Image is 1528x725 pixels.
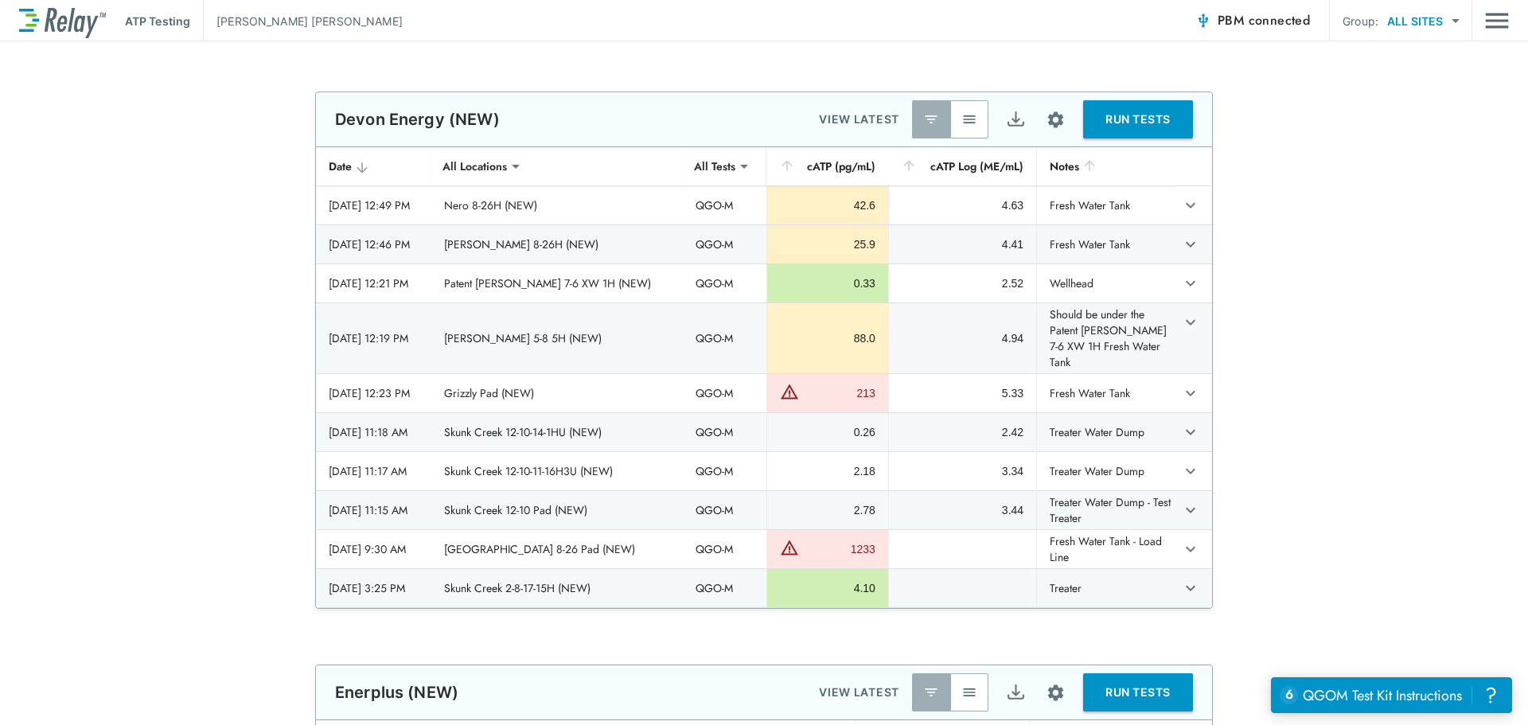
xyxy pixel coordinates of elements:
button: expand row [1177,192,1204,219]
td: Treater Water Dump [1036,452,1174,490]
td: Should be under the Patent [PERSON_NAME] 7-6 XW 1H Fresh Water Tank [1036,303,1174,373]
td: Nero 8-26H (NEW) [431,186,683,224]
p: Enerplus (NEW) [335,683,458,702]
p: VIEW LATEST [819,110,899,129]
div: 2.52 [902,275,1023,291]
td: QGO-M [683,264,766,302]
td: Grizzly Pad (NEW) [431,374,683,412]
td: QGO-M [683,569,766,607]
td: QGO-M [683,374,766,412]
td: Skunk Creek 12-10-14-1HU (NEW) [431,413,683,451]
button: Site setup [1035,672,1077,714]
img: Export Icon [1006,110,1026,130]
td: Fresh Water Tank [1036,186,1174,224]
td: Fresh Water Tank [1036,374,1174,412]
td: Skunk Creek 2-8-17-15H (NEW) [431,569,683,607]
div: [DATE] 11:15 AM [329,502,419,518]
button: Export [996,673,1035,711]
img: Export Icon [1006,683,1026,703]
td: Wellhead [1036,264,1174,302]
table: sticky table [316,147,1212,608]
button: expand row [1177,497,1204,524]
button: expand row [1177,380,1204,407]
td: Treater Water Dump - Test Treater [1036,491,1174,529]
div: 2.78 [780,502,875,518]
td: Fresh Water Tank - Load Line [1036,530,1174,568]
div: [DATE] 12:49 PM [329,197,419,213]
div: [DATE] 12:46 PM [329,236,419,252]
div: [DATE] 11:17 AM [329,463,419,479]
button: Site setup [1035,99,1077,141]
img: Latest [923,111,939,127]
p: Devon Energy (NEW) [335,110,500,129]
p: [PERSON_NAME] [PERSON_NAME] [216,13,403,29]
div: 1233 [803,541,875,557]
div: cATP (pg/mL) [779,157,875,176]
div: [DATE] 12:21 PM [329,275,419,291]
div: [DATE] 11:18 AM [329,424,419,440]
td: Treater [1036,569,1174,607]
div: 0.33 [780,275,875,291]
div: 4.41 [902,236,1023,252]
td: Patent [PERSON_NAME] 7-6 XW 1H (NEW) [431,264,683,302]
iframe: Resource center [1271,677,1512,713]
div: 5.33 [902,385,1023,401]
button: Main menu [1485,6,1509,36]
div: 2.42 [902,424,1023,440]
div: [DATE] 3:25 PM [329,580,419,596]
img: LuminUltra Relay [19,4,106,38]
button: expand row [1177,536,1204,563]
img: Warning [780,538,799,557]
p: Group: [1343,13,1378,29]
button: expand row [1177,458,1204,485]
td: Skunk Creek 12-10-11-16H3U (NEW) [431,452,683,490]
img: View All [961,684,977,700]
div: 25.9 [780,236,875,252]
button: PBM connected [1189,5,1316,37]
div: [DATE] 12:19 PM [329,330,419,346]
button: expand row [1177,419,1204,446]
td: QGO-M [683,303,766,373]
td: [PERSON_NAME] 5-8 5H (NEW) [431,303,683,373]
td: QGO-M [683,530,766,568]
div: 4.10 [780,580,875,596]
div: 4.63 [902,197,1023,213]
td: QGO-M [683,491,766,529]
div: Notes [1050,157,1161,176]
button: expand row [1177,309,1204,336]
img: Drawer Icon [1485,6,1509,36]
td: QGO-M [683,186,766,224]
button: expand row [1177,575,1204,602]
div: 88.0 [780,330,875,346]
button: RUN TESTS [1083,100,1193,138]
td: Fresh Water Tank [1036,225,1174,263]
button: expand row [1177,231,1204,258]
div: All Locations [431,150,518,182]
span: connected [1249,11,1311,29]
td: QGO-M [683,225,766,263]
td: QGO-M [683,452,766,490]
button: RUN TESTS [1083,673,1193,711]
img: Latest [923,684,939,700]
div: cATP Log (ME/mL) [901,157,1023,176]
img: Settings Icon [1046,110,1066,130]
td: [PERSON_NAME] 8-26H (NEW) [431,225,683,263]
div: 3.34 [902,463,1023,479]
div: [DATE] 9:30 AM [329,541,419,557]
td: [GEOGRAPHIC_DATA] 8-26 Pad (NEW) [431,530,683,568]
button: expand row [1177,270,1204,297]
div: 42.6 [780,197,875,213]
td: Treater Water Dump [1036,413,1174,451]
p: VIEW LATEST [819,683,899,702]
img: Warning [780,382,799,401]
div: 2.18 [780,463,875,479]
div: 4.94 [902,330,1023,346]
img: Settings Icon [1046,683,1066,703]
button: Export [996,100,1035,138]
p: ATP Testing [125,13,190,29]
div: [DATE] 12:23 PM [329,385,419,401]
td: Skunk Creek 12-10 Pad (NEW) [431,491,683,529]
